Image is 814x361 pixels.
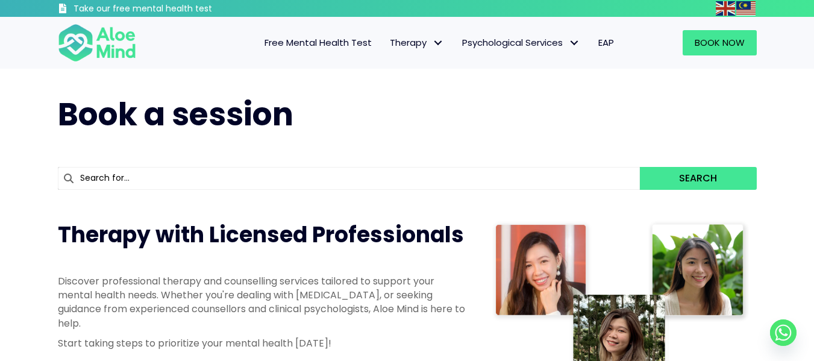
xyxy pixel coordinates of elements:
h3: Take our free mental health test [74,3,277,15]
span: EAP [598,36,614,49]
button: Search [640,167,756,190]
a: Take our free mental health test [58,3,277,17]
span: Book a session [58,92,293,136]
span: Book Now [695,36,745,49]
a: Whatsapp [770,319,797,346]
p: Discover professional therapy and counselling services tailored to support your mental health nee... [58,274,468,330]
span: Free Mental Health Test [265,36,372,49]
a: EAP [589,30,623,55]
span: Therapy with Licensed Professionals [58,219,464,250]
a: English [716,1,736,15]
span: Psychological Services: submenu [566,34,583,52]
input: Search for... [58,167,640,190]
span: Therapy: submenu [430,34,447,52]
nav: Menu [152,30,623,55]
a: TherapyTherapy: submenu [381,30,453,55]
a: Malay [736,1,757,15]
a: Book Now [683,30,757,55]
span: Psychological Services [462,36,580,49]
img: Aloe mind Logo [58,23,136,63]
img: ms [736,1,756,16]
a: Free Mental Health Test [255,30,381,55]
span: Therapy [390,36,444,49]
p: Start taking steps to prioritize your mental health [DATE]! [58,336,468,350]
img: en [716,1,735,16]
a: Psychological ServicesPsychological Services: submenu [453,30,589,55]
